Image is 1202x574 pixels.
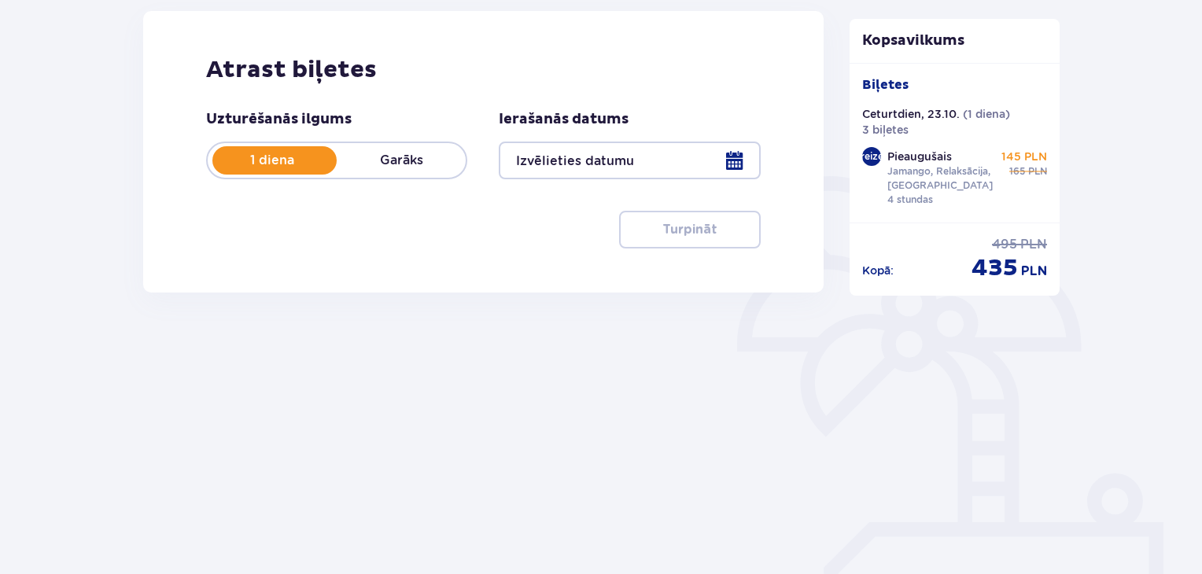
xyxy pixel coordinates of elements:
font: Ceturtdien, 23.10. [862,108,960,120]
font: Pieaugušais [887,150,952,163]
font: PLN [1020,237,1047,252]
font: Biļetes [862,77,909,93]
font: PLN [1021,265,1047,278]
font: 3 [855,150,861,162]
font: Kopā [862,264,890,277]
font: reizes [861,150,888,162]
font: 495 [992,237,1017,252]
font: Uzturēšanās ilgums [206,110,352,128]
font: ) [1005,108,1010,120]
font: ( [963,108,968,120]
font: Turpināt [662,223,717,236]
font: Garāks [380,153,423,167]
font: 4 stundas [887,193,933,205]
font: 1 diena [250,153,294,167]
font: Jamango, Relaksācija, [GEOGRAPHIC_DATA] [887,165,993,191]
font: Kopsavilkums [862,31,964,50]
font: 165 [1009,165,1025,177]
font: PLN [1028,165,1047,177]
button: Turpināt [619,211,761,248]
font: 145 PLN [1001,150,1047,163]
font: Atrast biļetes [206,55,377,84]
font: 435 [972,253,1018,282]
font: 3 biļetes [862,123,909,136]
font: Ierašanās datums [499,110,629,128]
font: 1 diena [968,108,1005,120]
font: : [890,264,894,277]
